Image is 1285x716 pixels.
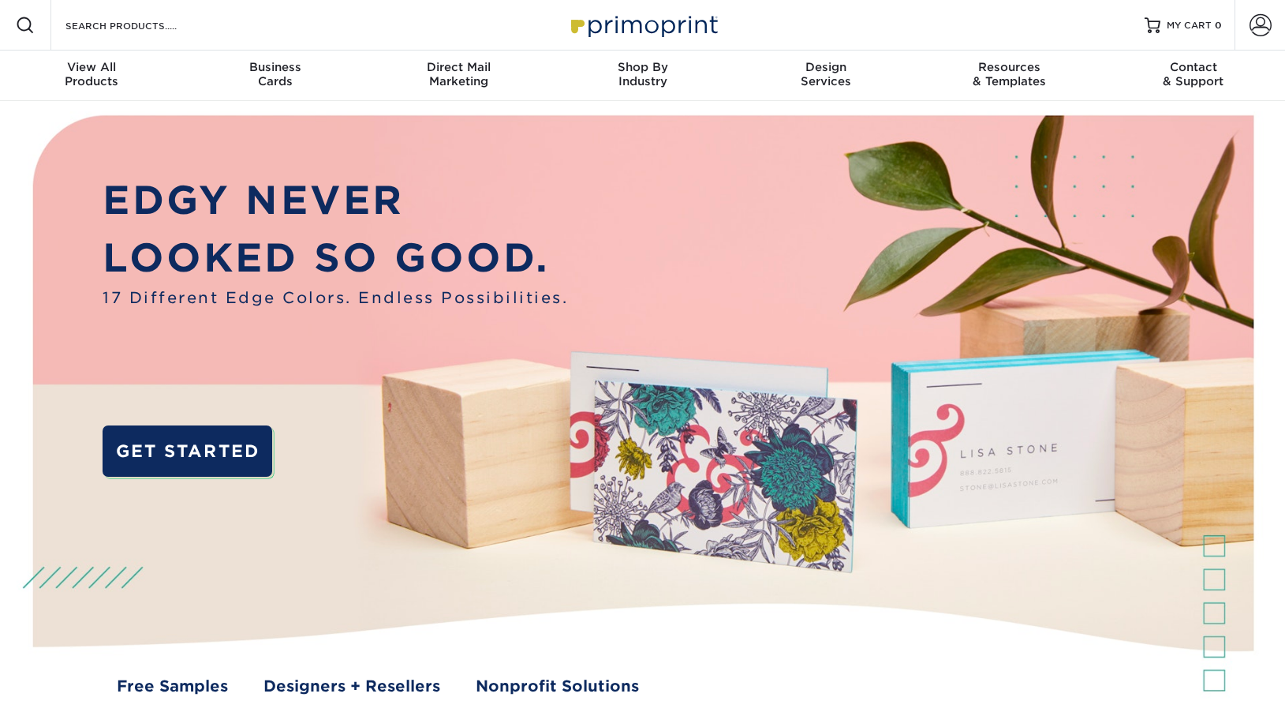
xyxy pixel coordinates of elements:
[734,51,918,101] a: DesignServices
[564,8,722,42] img: Primoprint
[103,229,568,287] p: LOOKED SO GOOD.
[918,60,1102,88] div: & Templates
[103,287,568,309] span: 17 Different Edge Colors. Endless Possibilities.
[367,60,551,74] span: Direct Mail
[184,60,368,74] span: Business
[263,675,440,698] a: Designers + Resellers
[1167,19,1212,32] span: MY CART
[1101,60,1285,88] div: & Support
[1101,51,1285,101] a: Contact& Support
[918,60,1102,74] span: Resources
[734,60,918,88] div: Services
[184,60,368,88] div: Cards
[551,60,734,88] div: Industry
[551,51,734,101] a: Shop ByIndustry
[64,16,218,35] input: SEARCH PRODUCTS.....
[184,51,368,101] a: BusinessCards
[367,51,551,101] a: Direct MailMarketing
[1215,20,1222,31] span: 0
[103,171,568,229] p: EDGY NEVER
[1101,60,1285,74] span: Contact
[367,60,551,88] div: Marketing
[103,425,272,476] a: GET STARTED
[551,60,734,74] span: Shop By
[476,675,639,698] a: Nonprofit Solutions
[918,51,1102,101] a: Resources& Templates
[117,675,228,698] a: Free Samples
[734,60,918,74] span: Design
